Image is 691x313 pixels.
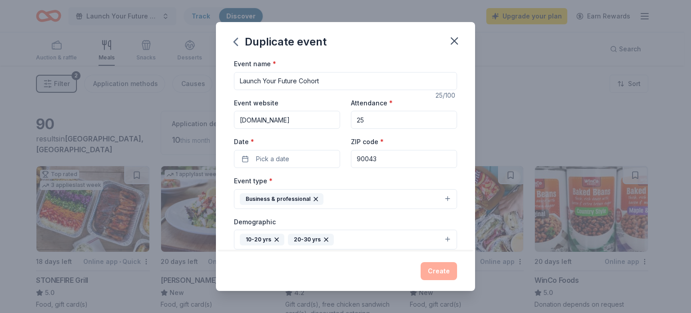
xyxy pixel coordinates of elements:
label: Event name [234,59,276,68]
label: ZIP code [351,137,384,146]
button: 10-20 yrs20-30 yrs [234,230,457,249]
label: Event website [234,99,278,108]
input: 20 [351,111,457,129]
label: Event type [234,177,273,186]
input: https://www... [234,111,340,129]
label: Demographic [234,218,276,227]
input: Spring Fundraiser [234,72,457,90]
label: Attendance [351,99,393,108]
div: 10-20 yrs [240,234,284,245]
button: Pick a date [234,150,340,168]
input: 12345 (U.S. only) [351,150,457,168]
span: Pick a date [256,154,289,164]
div: Duplicate event [234,35,327,49]
label: Date [234,137,340,146]
button: Business & professional [234,189,457,209]
div: 20-30 yrs [288,234,334,245]
div: 25 /100 [435,90,457,101]
div: Business & professional [240,193,323,205]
